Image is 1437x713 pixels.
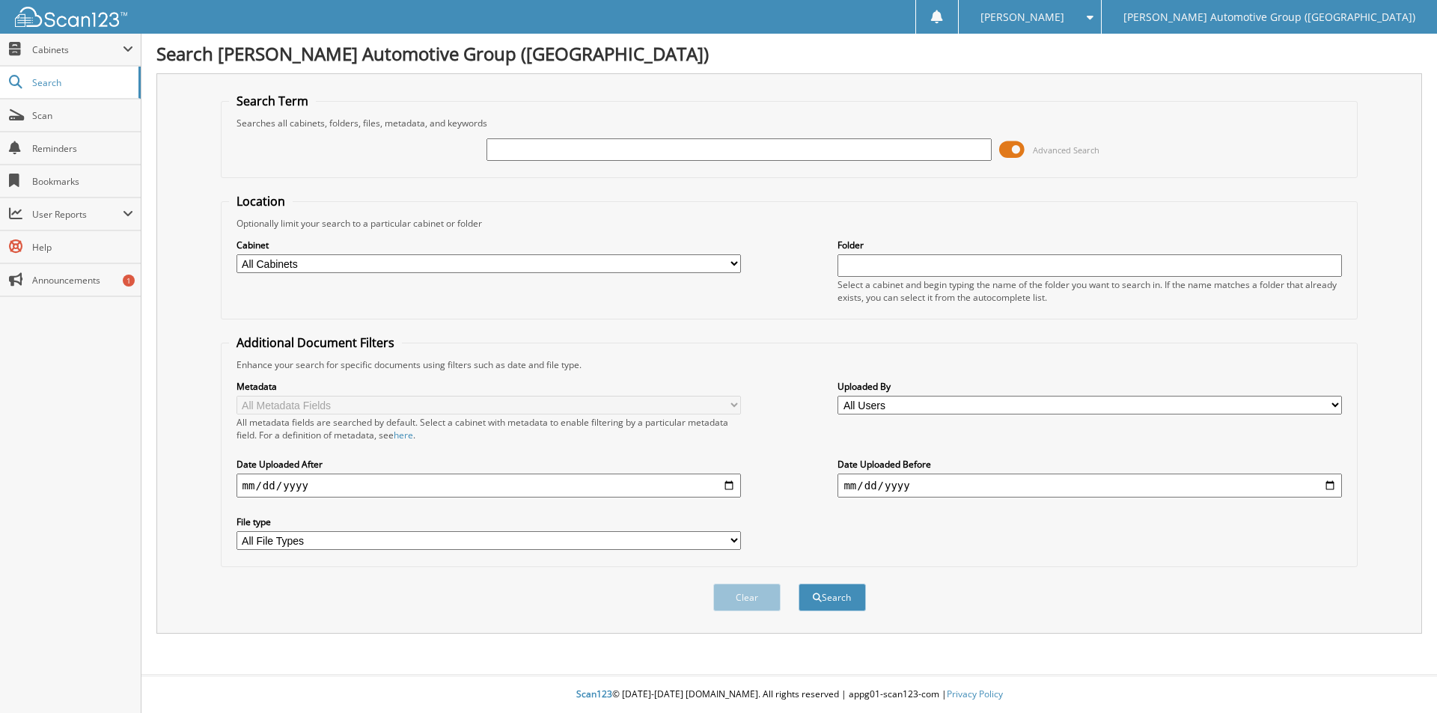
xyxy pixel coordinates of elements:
[32,208,123,221] span: User Reports
[229,117,1350,129] div: Searches all cabinets, folders, files, metadata, and keywords
[229,193,293,209] legend: Location
[237,239,741,251] label: Cabinet
[1033,144,1099,156] span: Advanced Search
[237,458,741,471] label: Date Uploaded After
[32,142,133,155] span: Reminders
[838,474,1342,498] input: end
[229,217,1350,230] div: Optionally limit your search to a particular cabinet or folder
[947,688,1003,700] a: Privacy Policy
[32,43,123,56] span: Cabinets
[799,584,866,611] button: Search
[980,13,1064,22] span: [PERSON_NAME]
[141,676,1437,713] div: © [DATE]-[DATE] [DOMAIN_NAME]. All rights reserved | appg01-scan123-com |
[237,416,741,441] div: All metadata fields are searched by default. Select a cabinet with metadata to enable filtering b...
[32,76,131,89] span: Search
[237,474,741,498] input: start
[32,274,133,287] span: Announcements
[237,515,741,528] label: File type
[838,380,1342,393] label: Uploaded By
[237,380,741,393] label: Metadata
[156,41,1422,66] h1: Search [PERSON_NAME] Automotive Group ([GEOGRAPHIC_DATA])
[838,239,1342,251] label: Folder
[15,7,127,27] img: scan123-logo-white.svg
[229,93,316,109] legend: Search Term
[229,334,402,351] legend: Additional Document Filters
[1123,13,1415,22] span: [PERSON_NAME] Automotive Group ([GEOGRAPHIC_DATA])
[838,278,1342,304] div: Select a cabinet and begin typing the name of the folder you want to search in. If the name match...
[32,109,133,122] span: Scan
[32,241,133,254] span: Help
[32,175,133,188] span: Bookmarks
[713,584,781,611] button: Clear
[576,688,612,700] span: Scan123
[229,358,1350,371] div: Enhance your search for specific documents using filters such as date and file type.
[394,429,413,441] a: here
[838,458,1342,471] label: Date Uploaded Before
[123,275,135,287] div: 1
